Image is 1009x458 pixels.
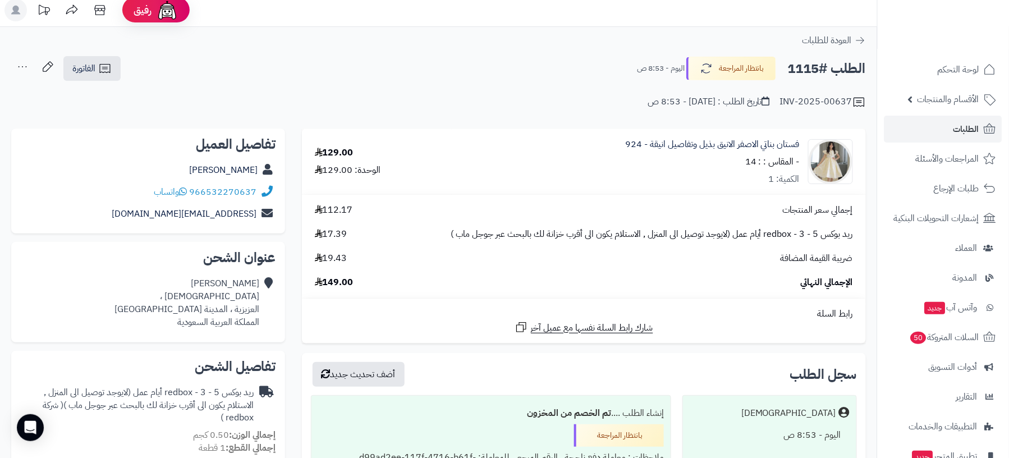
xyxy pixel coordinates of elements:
[894,210,979,226] span: إشعارات التحويلات البنكية
[801,276,853,289] span: الإجمالي النهائي
[953,270,978,286] span: المدونة
[781,252,853,265] span: ضريبة القيمة المضافة
[884,324,1002,351] a: السلات المتروكة50
[229,428,276,442] strong: إجمالي الوزن:
[625,138,800,151] a: فستان بناتي الاصفر الانيق بذيل وتفاصيل انيقة - 924
[574,424,664,447] div: بانتظار المراجعة
[315,164,381,177] div: الوحدة: 129.00
[769,173,800,186] div: الكمية: 1
[934,181,979,196] span: طلبات الإرجاع
[648,95,770,108] div: تاريخ الطلب : [DATE] - 8:53 ص
[515,320,653,335] a: شارك رابط السلة نفسها مع عميل آخر
[918,91,979,107] span: الأقسام والمنتجات
[783,204,853,217] span: إجمالي سعر المنتجات
[909,419,978,434] span: التطبيقات والخدمات
[20,360,276,373] h2: تفاصيل الشحن
[910,329,979,345] span: السلات المتروكة
[802,34,852,47] span: العودة للطلبات
[154,185,187,199] a: واتساب
[43,399,254,425] span: ( شركة redbox )
[20,386,254,425] div: ريد بوكس redbox - 3 - 5 أيام عمل (لايوجد توصيل الى المنزل , الاستلام يكون الى أقرب خزانة لك بالبح...
[790,368,857,381] h3: سجل الطلب
[956,389,978,405] span: التقارير
[924,300,978,315] span: وآتس آب
[451,228,853,241] span: ريد بوكس redbox - 3 - 5 أيام عمل (لايوجد توصيل الى المنزل , الاستلام يكون الى أقرب خزانة لك بالبح...
[884,383,1002,410] a: التقارير
[17,414,44,441] div: Open Intercom Messenger
[884,264,1002,291] a: المدونة
[916,151,979,167] span: المراجعات والأسئلة
[884,294,1002,321] a: وآتس آبجديد
[780,95,866,109] div: INV-2025-00637
[938,62,979,77] span: لوحة التحكم
[637,63,685,74] small: اليوم - 8:53 ص
[189,163,258,177] a: [PERSON_NAME]
[527,406,611,420] b: تم الخصم من المخزون
[199,441,276,455] small: 1 قطعة
[531,322,653,335] span: شارك رابط السلة نفسها مع عميل آخر
[20,138,276,151] h2: تفاصيل العميل
[193,428,276,442] small: 0.50 كجم
[690,424,850,446] div: اليوم - 8:53 ص
[315,204,353,217] span: 112.17
[884,354,1002,381] a: أدوات التسويق
[884,56,1002,83] a: لوحة التحكم
[315,252,347,265] span: 19.43
[20,251,276,264] h2: عنوان الشحن
[884,235,1002,262] a: العملاء
[933,28,998,51] img: logo-2.png
[315,276,354,289] span: 149.00
[112,207,256,221] a: [EMAIL_ADDRESS][DOMAIN_NAME]
[911,332,927,344] span: 50
[788,57,866,80] h2: الطلب #1115
[884,175,1002,202] a: طلبات الإرجاع
[884,145,1002,172] a: المراجعات والأسئلة
[809,139,852,184] img: 1739466702-IMG_8500-90x90.jpeg
[114,277,259,328] div: [PERSON_NAME] [DEMOGRAPHIC_DATA] ، العزيزية ، المدينة [GEOGRAPHIC_DATA] المملكة العربية السعودية
[318,402,664,424] div: إنشاء الطلب ....
[315,228,347,241] span: 17.39
[745,155,800,168] small: - المقاس : : 14
[884,116,1002,143] a: الطلبات
[884,205,1002,232] a: إشعارات التحويلات البنكية
[929,359,978,375] span: أدوات التسويق
[134,3,152,17] span: رفيق
[925,302,946,314] span: جديد
[313,362,405,387] button: أضف تحديث جديد
[63,56,121,81] a: الفاتورة
[802,34,866,47] a: العودة للطلبات
[72,62,95,75] span: الفاتورة
[226,441,276,455] strong: إجمالي القطع:
[884,413,1002,440] a: التطبيقات والخدمات
[189,185,256,199] a: 966532270637
[686,57,776,80] button: بانتظار المراجعة
[741,407,836,420] div: [DEMOGRAPHIC_DATA]
[953,121,979,137] span: الطلبات
[315,146,354,159] div: 129.00
[306,308,861,320] div: رابط السلة
[956,240,978,256] span: العملاء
